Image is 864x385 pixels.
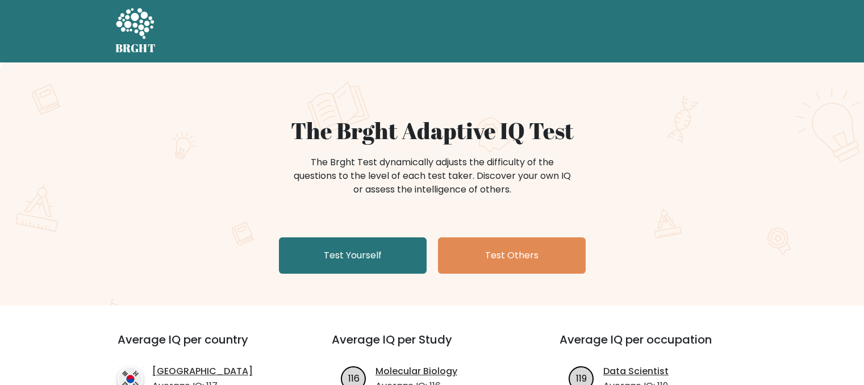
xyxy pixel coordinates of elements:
a: Test Others [438,237,586,274]
a: Data Scientist [603,365,669,378]
text: 119 [576,371,587,384]
a: Test Yourself [279,237,427,274]
h1: The Brght Adaptive IQ Test [155,117,709,144]
div: The Brght Test dynamically adjusts the difficulty of the questions to the level of each test take... [290,156,574,196]
h3: Average IQ per occupation [560,333,760,360]
text: 116 [348,371,360,384]
h3: Average IQ per country [118,333,291,360]
a: BRGHT [115,5,156,58]
h5: BRGHT [115,41,156,55]
a: Molecular Biology [375,365,457,378]
h3: Average IQ per Study [332,333,532,360]
a: [GEOGRAPHIC_DATA] [152,365,253,378]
